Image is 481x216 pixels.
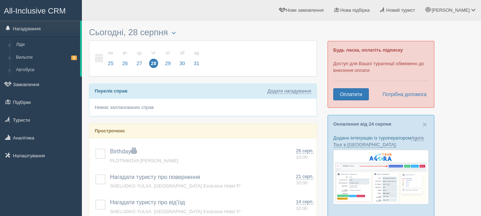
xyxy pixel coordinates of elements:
[296,206,308,211] span: 10:00
[333,121,391,127] a: Оновлення від 24 серпня
[163,59,173,68] span: 29
[386,7,415,13] span: Новий турист
[192,59,201,68] span: 31
[333,135,429,148] p: Додано інтеграцію із туроператором :
[286,7,324,13] span: Нове замовлення
[13,64,80,77] a: Автобуси
[71,56,77,60] span: 4
[135,59,144,68] span: 27
[423,120,427,128] span: ×
[190,46,202,71] a: нд 31
[110,183,241,189] a: SHELUDKO YULIIA, [GEOGRAPHIC_DATA] Exclusive Hotel 5*
[104,46,117,71] a: пн 25
[296,174,314,179] span: 21 серп.
[178,50,187,56] small: сб
[106,59,115,68] span: 25
[110,158,178,163] a: PLOTNIKOVA [PERSON_NAME]
[106,50,115,56] small: пн
[89,28,317,37] h3: Сьогодні, 28 серпня
[110,174,200,180] a: Нагадати туристу про повернення
[423,121,427,128] button: Close
[333,88,369,100] a: Оплатити
[147,46,161,71] a: чт 28
[135,50,144,56] small: ср
[296,173,314,186] a: 21 серп. 10:00
[340,7,370,13] span: Нова підбірка
[89,99,317,116] div: Немає запланованих справ
[95,128,125,133] b: Прострочено
[333,135,424,148] a: Agora Tour в [GEOGRAPHIC_DATA]
[95,88,127,94] b: Перелік справ
[118,46,132,71] a: вт 26
[333,150,429,204] img: agora-tour-%D0%B7%D0%B0%D1%8F%D0%B2%D0%BA%D0%B8-%D1%81%D1%80%D0%BC-%D0%B4%D0%BB%D1%8F-%D1%82%D1%8...
[176,46,189,71] a: сб 30
[110,199,185,205] a: Нагадати туристу про від'їзд
[13,38,80,51] a: Ліди
[192,50,201,56] small: нд
[163,50,173,56] small: пт
[13,51,80,64] a: Вильоти4
[296,199,314,205] span: 14 серп.
[296,154,308,160] span: 10:00
[110,209,241,214] a: SHELUDKO YULIIA, [GEOGRAPHIC_DATA] Exclusive Hotel 5*
[296,148,314,161] a: 26 серп. 10:00
[120,50,130,56] small: вт
[432,7,470,13] span: [PERSON_NAME]
[333,47,403,53] b: Будь ласка, оплатіть підписку
[378,88,427,100] a: Потрібна допомога
[120,59,130,68] span: 26
[296,148,314,154] span: 26 серп.
[267,88,311,94] a: Додати нагадування
[296,180,308,185] span: 10:00
[110,148,137,154] a: Birthday
[328,41,434,108] div: Доступ для Вашої турагенції обмежено до внесення оплати
[149,50,158,56] small: чт
[132,46,146,71] a: ср 27
[296,199,314,212] a: 14 серп. 10:00
[0,0,82,20] a: All-Inclusive CRM
[4,6,66,15] span: All-Inclusive CRM
[161,46,175,71] a: пт 29
[149,59,158,68] span: 28
[178,59,187,68] span: 30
